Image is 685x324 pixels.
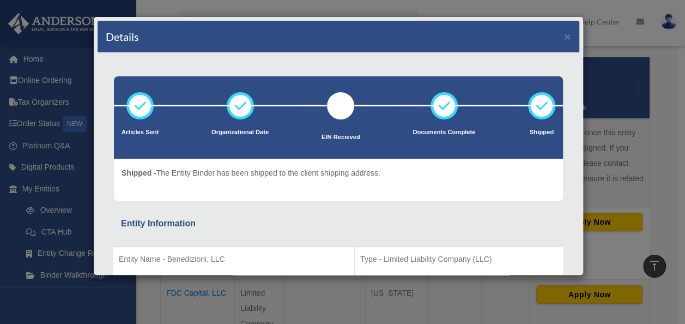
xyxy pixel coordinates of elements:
button: × [564,31,571,42]
p: EIN Recieved [322,132,360,143]
div: Entity Information [121,216,556,231]
p: Organizational Date [211,127,269,138]
h4: Details [106,29,139,44]
p: Articles Sent [122,127,159,138]
span: Shipped - [122,169,156,177]
p: Documents Complete [413,127,475,138]
p: The Entity Binder has been shipped to the client shipping address. [122,166,380,180]
p: Entity Name - Benedizioni, LLC [119,253,349,266]
p: Type - Limited Liability Company (LLC) [360,253,558,266]
p: Shipped [528,127,555,138]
